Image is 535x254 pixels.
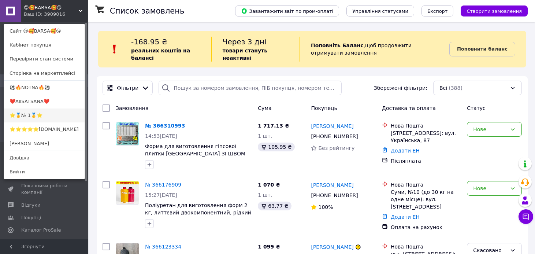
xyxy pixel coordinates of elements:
div: Оплата на рахунок [391,224,461,231]
span: Завантажити звіт по пром-оплаті [241,8,333,14]
h1: Список замовлень [110,7,184,15]
span: Показники роботи компанії [21,183,68,196]
span: 1 шт. [258,192,272,198]
img: Фото товару [116,122,139,145]
button: Експорт [421,5,454,16]
div: Післяплата [391,157,461,165]
div: 105.95 ₴ [258,143,294,151]
span: 100% [318,204,333,210]
span: Cума [258,105,271,111]
button: Управління статусами [346,5,414,16]
span: 15:27[DATE] [145,192,177,198]
button: Завантажити звіт по пром-оплаті [235,5,339,16]
div: Нова Пошта [391,181,461,188]
a: [PERSON_NAME] [4,137,85,151]
span: Замовлення [116,105,148,111]
span: 1 099 ₴ [258,244,280,250]
span: 14:53[DATE] [145,133,177,139]
div: [STREET_ADDRESS]: вул. Українська, 87 [391,129,461,144]
span: Відгуки [21,202,40,209]
span: Збережені фільтри: [374,84,427,92]
a: Вийти [4,165,85,179]
a: Поліуретан для виготовлення форм 2 кг, литтєвий двокомпонентний, рідкий модельний, твердість 35 Ш... [145,202,251,223]
span: 1 шт. [258,133,272,139]
a: Кабінет покупця [4,38,85,52]
a: Форма для виготовлення гіпсової плитки [GEOGRAPHIC_DATA] ЗІ ШВОМ на 5 шт., гнучка силіконова для ... [145,143,245,171]
span: Каталог ProSale [21,227,61,233]
div: Нове [473,184,507,192]
a: Додати ЕН [391,214,420,220]
span: 1 070 ₴ [258,182,280,188]
a: № 366176909 [145,182,181,188]
input: Пошук за номером замовлення, ПІБ покупця, номером телефону, Email, номером накладної [159,81,342,95]
b: товари стануть неактивні [223,48,267,61]
a: Перевірити стан системи [4,52,85,66]
div: [PHONE_NUMBER] [309,190,359,200]
a: [PERSON_NAME] [311,122,353,130]
span: -168.95 ₴ [131,37,167,46]
span: Управління статусами [352,8,408,14]
button: Чат з покупцем [519,209,533,224]
a: № 366123334 [145,244,181,250]
span: Всі [439,84,447,92]
a: ⭐️⭐️⭐️⭐️⭐️[DOMAIN_NAME] [4,122,85,136]
span: Статус [467,105,486,111]
a: Створити замовлення [453,8,528,14]
span: Фільтри [117,84,138,92]
img: Фото товару [116,181,139,204]
a: Поповнити баланс [449,42,515,56]
a: ⭐️🥇№ 1🥇⭐️ [4,108,85,122]
span: Покупці [21,214,41,221]
a: Сторінка на маркетплейсі [4,66,85,80]
a: [PERSON_NAME] [311,181,353,189]
span: Доставка та оплата [382,105,436,111]
a: № 366310993 [145,123,185,129]
b: Поповнити баланс [457,46,508,52]
span: (388) [449,85,462,91]
div: , щоб продовжити отримувати замовлення [300,37,449,62]
img: :exclamation: [109,44,120,55]
button: Створити замовлення [461,5,528,16]
span: Експорт [427,8,448,14]
span: 😍🥰BARSA🥰😘 [24,4,79,11]
span: Без рейтингу [318,145,354,151]
b: реальних коштів на балансі [131,48,190,61]
b: Поповніть Баланс [311,43,364,48]
div: 63.77 ₴ [258,202,291,210]
a: Додати ЕН [391,148,420,154]
div: Нове [473,125,507,133]
a: Сайт 😍🥰BARSA🥰😘 [4,24,85,38]
a: ❤️AIISATSANA❤️ [4,95,85,108]
span: Через 3 дні [223,37,267,46]
div: Ваш ID: 3909016 [24,11,55,18]
a: ⚽️🔥NOTNA🔥⚽️ [4,81,85,95]
a: Довідка [4,151,85,165]
div: Суми, №10 (до 30 кг на одне місце): вул. [STREET_ADDRESS] [391,188,461,210]
div: Нова Пошта [391,122,461,129]
div: Нова Пошта [391,243,461,250]
span: Покупець [311,105,337,111]
span: Створити замовлення [467,8,522,14]
div: [PHONE_NUMBER] [309,131,359,141]
a: [PERSON_NAME] [311,243,353,251]
span: 1 717.13 ₴ [258,123,289,129]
